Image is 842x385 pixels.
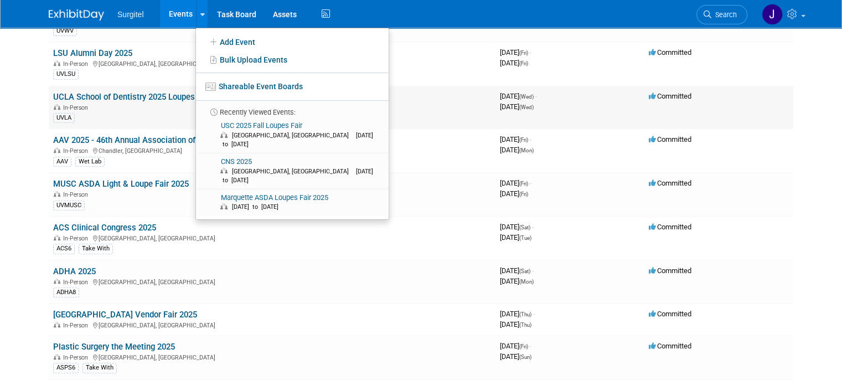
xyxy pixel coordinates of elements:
img: In-Person Event [54,354,60,360]
div: [GEOGRAPHIC_DATA], [GEOGRAPHIC_DATA] [53,59,491,68]
span: (Fri) [519,191,528,197]
span: (Fri) [519,60,528,66]
a: CNS 2025 [GEOGRAPHIC_DATA], [GEOGRAPHIC_DATA] [DATE] to [DATE] [199,153,384,189]
span: - [533,310,535,318]
div: ACS6 [53,244,75,254]
span: Search [711,11,737,19]
span: [DATE] [500,277,534,285]
div: Take With [79,244,113,254]
a: Marquette ASDA Loupes Fair 2025 [DATE] to [DATE] [199,189,384,216]
span: [DATE] [500,48,531,57]
span: - [532,266,534,275]
div: ASPS6 [53,363,79,373]
span: In-Person [63,60,91,68]
span: In-Person [63,191,91,198]
a: Bulk Upload Events [196,51,389,69]
div: UVMUSC [53,201,85,211]
a: Shareable Event Boards [196,76,389,96]
span: [DATE] to [DATE] [231,203,283,211]
span: - [530,179,531,187]
span: (Fri) [519,137,528,143]
div: Wet Lab [75,157,105,167]
span: - [530,342,531,350]
a: Add Event [196,32,389,51]
span: [GEOGRAPHIC_DATA], [GEOGRAPHIC_DATA] [231,168,354,175]
img: In-Person Event [54,279,60,284]
a: Plastic Surgery the Meeting 2025 [53,342,175,352]
span: (Sat) [519,268,530,274]
img: Jason Mayosky [762,4,783,25]
span: (Fri) [519,50,528,56]
span: [DATE] [500,189,528,198]
span: (Wed) [519,94,534,100]
span: Committed [649,342,691,350]
a: MUSC ASDA Light & Loupe Fair 2025 [53,179,189,189]
a: AAV 2025 - 46th Annual Association of Avian Veterinarians Conference & Expo [53,135,342,145]
a: ACS Clinical Congress 2025 [53,223,156,233]
span: (Wed) [519,104,534,110]
span: Committed [649,310,691,318]
span: Committed [649,266,691,275]
a: USC 2025 Fall Loupes Fair [GEOGRAPHIC_DATA], [GEOGRAPHIC_DATA] [DATE] to [DATE] [199,117,384,153]
span: [DATE] [500,352,531,361]
a: ADHA 2025 [53,266,96,276]
img: In-Person Event [54,60,60,66]
img: In-Person Event [54,322,60,327]
a: [GEOGRAPHIC_DATA] Vendor Fair 2025 [53,310,197,320]
div: AAV [53,157,71,167]
div: [GEOGRAPHIC_DATA], [GEOGRAPHIC_DATA] [53,320,491,329]
a: UCLA School of Dentistry 2025 Loupes Fair [53,92,211,102]
span: - [530,48,531,57]
span: (Fri) [519,343,528,350]
span: (Sat) [519,224,530,230]
div: ADHA8 [53,288,79,297]
span: Surgitel [117,10,143,19]
div: UVLSU [53,69,79,79]
span: In-Person [63,322,91,329]
span: (Sun) [519,354,531,360]
span: - [530,135,531,143]
span: [DATE] [500,266,534,275]
span: In-Person [63,354,91,361]
img: In-Person Event [54,104,60,110]
span: In-Person [63,235,91,242]
div: Chandler, [GEOGRAPHIC_DATA] [53,146,491,155]
span: Committed [649,92,691,100]
span: - [532,223,534,231]
span: [DATE] [500,342,531,350]
span: [DATE] [500,223,534,231]
span: [DATE] [500,92,537,100]
div: Take With [82,363,117,373]
img: seventboard-3.png [205,83,216,91]
span: [DATE] [500,102,534,111]
span: [GEOGRAPHIC_DATA], [GEOGRAPHIC_DATA] [231,132,354,139]
a: LSU Alumni Day 2025 [53,48,132,58]
span: Committed [649,179,691,187]
span: (Thu) [519,311,531,317]
span: In-Person [63,104,91,111]
span: [DATE] to [DATE] [220,132,373,148]
div: [GEOGRAPHIC_DATA], [GEOGRAPHIC_DATA] [53,277,491,286]
span: - [535,92,537,100]
span: (Mon) [519,147,534,153]
span: In-Person [63,279,91,286]
img: In-Person Event [54,147,60,153]
span: [DATE] [500,59,528,67]
img: ExhibitDay [49,9,104,20]
span: [DATE] [500,320,531,328]
span: Committed [649,48,691,57]
span: [DATE] [500,179,531,187]
span: (Tue) [519,235,531,241]
span: Committed [649,135,691,143]
li: Recently Viewed Events: [196,100,389,117]
span: (Fri) [519,181,528,187]
img: In-Person Event [54,191,60,197]
span: [DATE] [500,135,531,143]
div: UVLA [53,113,75,123]
img: In-Person Event [54,235,60,240]
span: (Mon) [519,279,534,285]
span: [DATE] [500,146,534,154]
div: [GEOGRAPHIC_DATA], [GEOGRAPHIC_DATA] [53,352,491,361]
span: In-Person [63,147,91,155]
div: [GEOGRAPHIC_DATA], [GEOGRAPHIC_DATA] [53,233,491,242]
